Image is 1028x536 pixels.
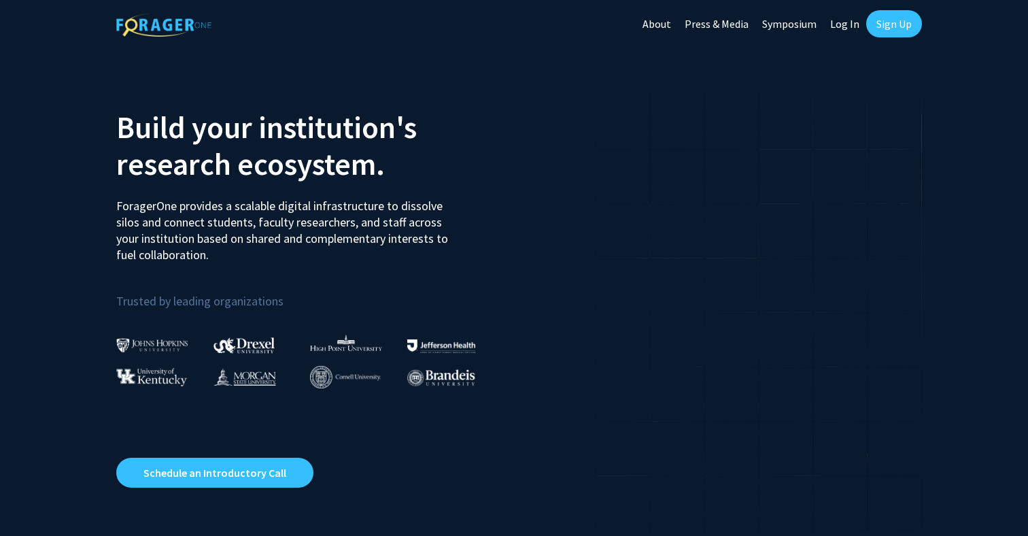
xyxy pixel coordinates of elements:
a: Sign Up [866,10,922,37]
img: University of Kentucky [116,368,187,386]
img: ForagerOne Logo [116,13,211,37]
img: High Point University [310,335,382,351]
img: Brandeis University [407,369,475,386]
img: Morgan State University [213,368,276,386]
img: Drexel University [213,337,275,353]
p: Trusted by leading organizations [116,274,504,312]
p: ForagerOne provides a scalable digital infrastructure to dissolve silos and connect students, fac... [116,188,458,263]
img: Thomas Jefferson University [407,339,475,352]
a: Opens in a new tab [116,458,313,488]
img: Cornell University [310,366,381,388]
h2: Build your institution's research ecosystem. [116,109,504,182]
img: Johns Hopkins University [116,338,188,352]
